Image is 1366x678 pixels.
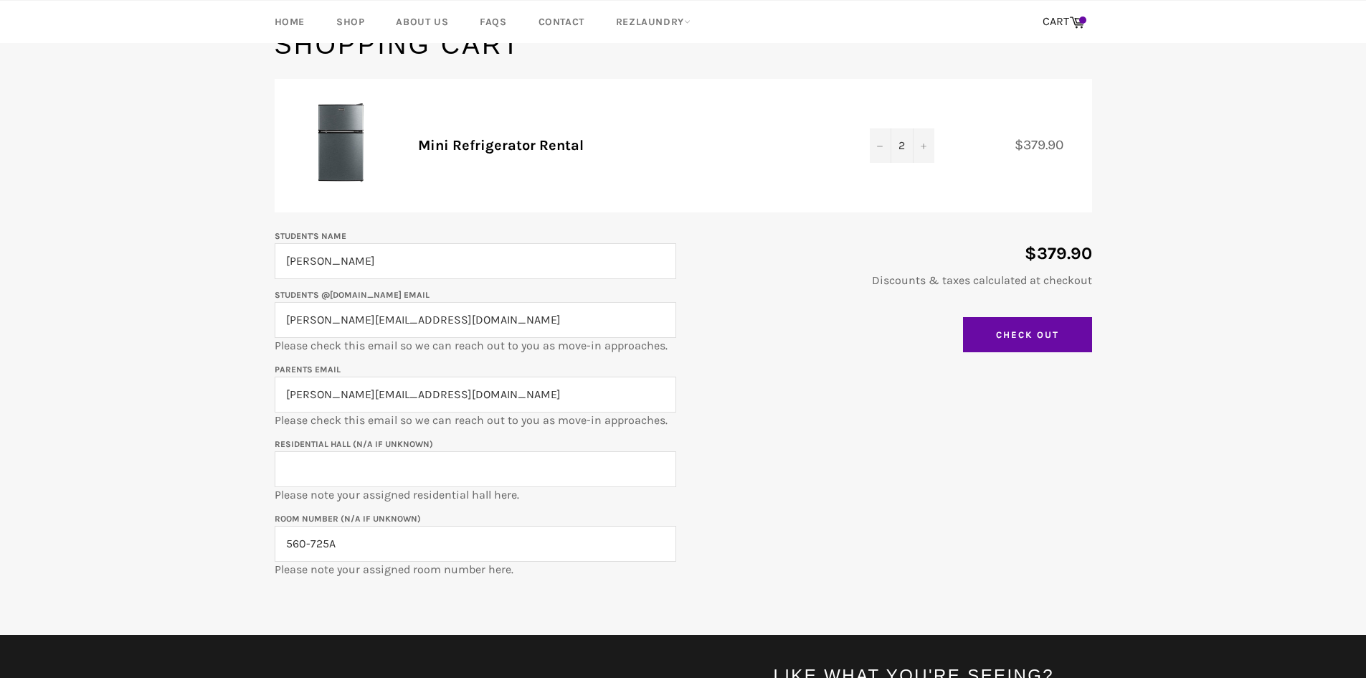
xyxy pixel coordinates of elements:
[260,1,319,43] a: Home
[691,273,1092,288] p: Discounts & taxes calculated at checkout
[296,100,382,187] img: Mini Refrigerator Rental
[275,510,676,578] p: Please note your assigned room number here.
[691,242,1092,265] p: $379.90
[275,439,433,449] label: Residential Hall (N/A if unknown)
[381,1,463,43] a: About Us
[275,27,1092,63] h1: Shopping Cart
[963,317,1092,353] input: Check Out
[524,1,599,43] a: Contact
[275,290,430,300] label: Student's @[DOMAIN_NAME] email
[275,435,676,503] p: Please note your assigned residential hall here.
[1015,136,1078,153] span: $379.90
[275,361,676,428] p: Please check this email so we can reach out to you as move-in approaches.
[870,128,891,163] button: Decrease quantity
[913,128,934,163] button: Increase quantity
[602,1,705,43] a: RezLaundry
[275,286,676,354] p: Please check this email so we can reach out to you as move-in approaches.
[1035,7,1092,37] a: CART
[465,1,521,43] a: FAQs
[275,364,341,375] label: Parents email
[322,1,379,43] a: Shop
[275,231,346,241] label: Student's Name
[275,514,421,524] label: Room Number (N/A if unknown)
[418,137,584,154] a: Mini Refrigerator Rental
